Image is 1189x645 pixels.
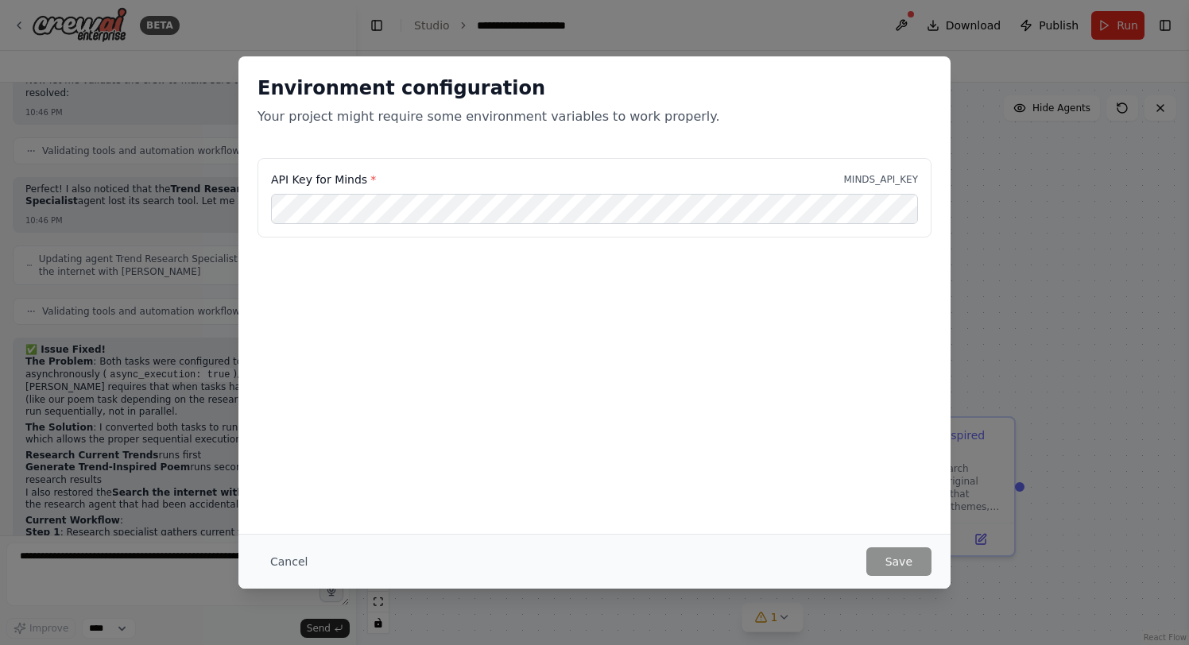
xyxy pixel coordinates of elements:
button: Cancel [258,547,320,576]
label: API Key for Minds [271,172,376,187]
p: Your project might require some environment variables to work properly. [258,107,931,126]
p: MINDS_API_KEY [844,173,919,186]
button: Save [866,547,931,576]
h2: Environment configuration [258,75,931,101]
